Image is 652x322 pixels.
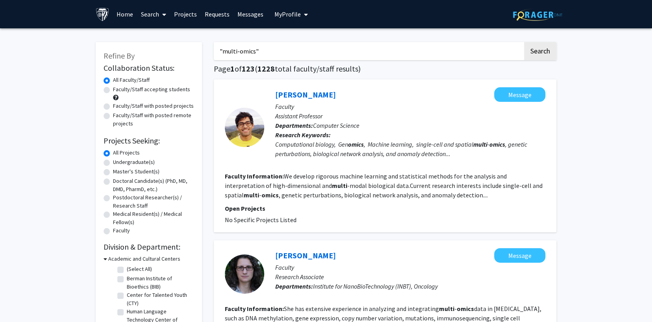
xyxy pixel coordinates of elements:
[225,305,284,313] b: Faculty Information:
[494,248,545,263] button: Message Ludmila Danilova
[113,226,130,235] label: Faculty
[113,167,159,176] label: Master's Student(s)
[113,0,137,28] a: Home
[274,10,301,18] span: My Profile
[242,64,255,74] span: 123
[261,191,279,199] b: omics
[230,64,235,74] span: 1
[225,204,545,213] p: Open Projects
[113,210,194,226] label: Medical Resident(s) / Medical Fellow(s)
[113,158,155,166] label: Undergraduate(s)
[313,282,438,290] span: Institute for NanoBioTechnology (INBT), Oncology
[225,172,543,199] fg-read-more: We develop rigorous machine learning and statistical methods for the analysis and interpretation ...
[275,111,545,121] p: Assistant Professor
[457,305,474,313] b: omics
[113,177,194,193] label: Doctoral Candidate(s) (PhD, MD, DMD, PharmD, etc.)
[275,263,545,272] p: Faculty
[348,140,364,148] b: omics
[275,131,331,139] b: Research Keywords:
[127,274,192,291] label: Berman Institute of Bioethics (BIB)
[104,63,194,73] h2: Collaboration Status:
[225,172,284,180] b: Faculty Information:
[170,0,201,28] a: Projects
[439,305,454,313] b: multi
[214,64,556,74] h1: Page of ( total faculty/staff results)
[313,121,359,129] span: Computer Science
[113,193,194,210] label: Postdoctoral Researcher(s) / Research Staff
[513,9,562,21] img: ForagerOne Logo
[6,287,33,316] iframe: Chat
[113,111,194,128] label: Faculty/Staff with posted remote projects
[494,87,545,102] button: Message Uthsav Chitra
[113,102,194,110] label: Faculty/Staff with posted projects
[275,282,313,290] b: Departments:
[96,7,109,21] img: Johns Hopkins University Logo
[275,140,545,158] div: Computational biology, Gen , Machine learning, single-cell and spatial - , genetic perturbations,...
[257,64,275,74] span: 1228
[127,265,152,273] label: (Select All)
[244,191,259,199] b: multi
[225,216,296,224] span: No Specific Projects Listed
[275,121,313,129] b: Departments:
[275,250,336,260] a: [PERSON_NAME]
[201,0,233,28] a: Requests
[113,85,190,94] label: Faculty/Staff accepting students
[113,76,150,84] label: All Faculty/Staff
[104,51,135,61] span: Refine By
[108,255,180,263] h3: Academic and Cultural Centers
[473,140,487,148] b: multi
[524,42,556,60] button: Search
[275,90,336,99] a: [PERSON_NAME]
[113,149,140,157] label: All Projects
[104,242,194,252] h2: Division & Department:
[489,140,505,148] b: omics
[137,0,170,28] a: Search
[127,291,192,307] label: Center for Talented Youth (CTY)
[275,272,545,282] p: Research Associate
[104,136,194,145] h2: Projects Seeking:
[233,0,267,28] a: Messages
[332,182,347,190] b: multi
[275,102,545,111] p: Faculty
[214,42,523,60] input: Search Keywords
